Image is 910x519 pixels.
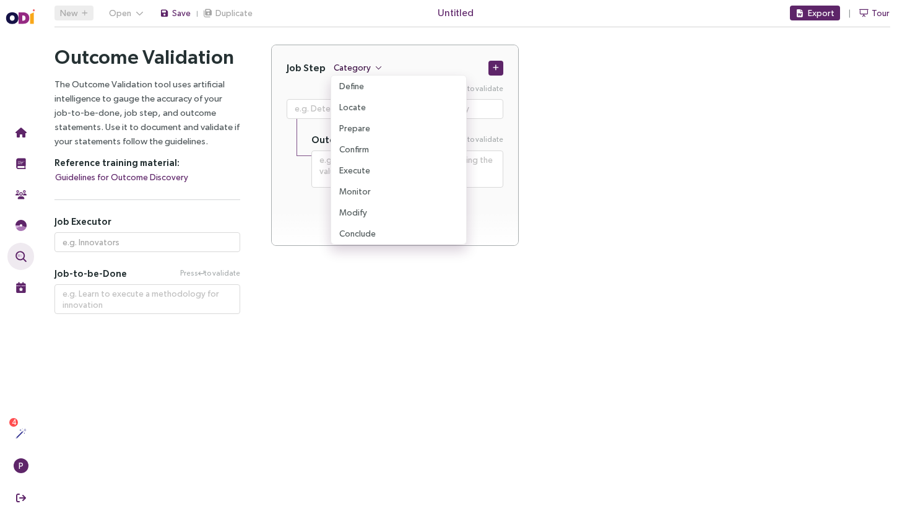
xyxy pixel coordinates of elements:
[15,158,27,169] img: Training
[15,282,27,293] img: Live Events
[808,6,834,20] span: Export
[339,206,367,219] span: Modify
[7,150,34,177] button: Training
[339,121,370,135] span: Prepare
[287,99,503,119] textarea: Press Enter to validate
[331,76,466,97] button: Define
[339,164,370,177] span: Execute
[9,418,18,427] sup: 4
[331,139,466,160] button: Confirm
[159,6,191,20] button: Save
[54,77,240,148] p: The Outcome Validation tool uses artificial intelligence to gauge the accuracy of your job-to-be-...
[872,6,890,20] span: Tour
[311,134,408,146] h5: Outcome Statements
[331,181,466,202] button: Monitor
[180,268,240,279] span: Press to validate
[202,6,253,20] button: Duplicate
[54,157,180,168] strong: Reference training material:
[7,274,34,301] button: Live Events
[54,170,189,185] button: Guidelines for Outcome Discovery
[339,142,369,156] span: Confirm
[172,6,191,20] span: Save
[339,185,371,198] span: Monitor
[790,6,840,20] button: Export
[7,420,34,447] button: Actions
[859,6,890,20] button: Tour
[339,227,376,240] span: Conclude
[331,160,466,181] button: Execute
[7,181,34,208] button: Community
[55,170,188,184] span: Guidelines for Outcome Discovery
[7,452,34,479] button: P
[7,212,34,239] button: Needs Framework
[339,79,364,93] span: Define
[7,484,34,512] button: Sign Out
[331,97,466,118] button: Locate
[19,458,24,473] span: P
[331,223,466,244] button: Conclude
[54,268,127,279] span: Job-to-be-Done
[54,45,240,69] h2: Outcome Validation
[334,61,371,74] span: Category
[331,118,466,139] button: Prepare
[103,6,149,20] button: Open
[15,428,27,439] img: Actions
[54,216,240,227] h5: Job Executor
[442,134,503,146] span: Press to validate
[287,62,326,74] h4: Job Step
[331,202,466,223] button: Modify
[15,251,27,262] img: Outcome Validation
[438,5,474,20] span: Untitled
[15,189,27,200] img: Community
[15,220,27,231] img: JTBD Needs Framework
[311,150,503,188] textarea: Press Enter to validate
[54,6,93,20] button: New
[54,284,240,314] textarea: Press Enter to validate
[12,418,16,427] span: 4
[333,60,383,75] button: Category
[7,243,34,270] button: Outcome Validation
[54,232,240,252] input: e.g. Innovators
[7,119,34,146] button: Home
[339,100,366,114] span: Locate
